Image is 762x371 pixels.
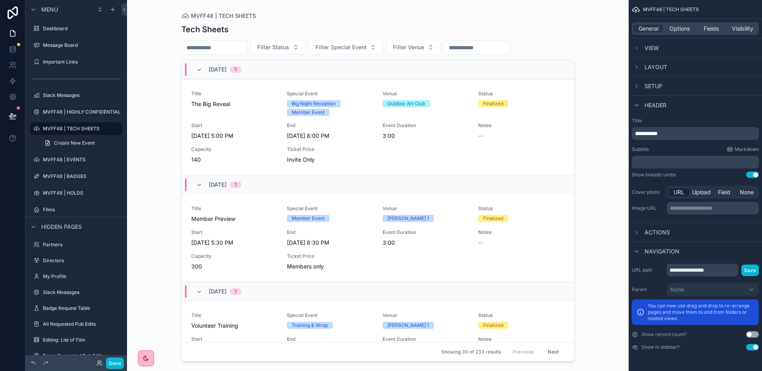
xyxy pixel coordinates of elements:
span: Actions [645,228,670,236]
label: Image URL [632,205,664,211]
a: Dashboard [30,22,122,35]
label: Dashboard [43,25,121,32]
div: 1 [235,288,237,295]
span: Fields [704,25,719,33]
label: Badge Request Table [43,305,121,311]
span: [DATE] [209,288,227,296]
a: Form: Requested Pub Edits [30,350,122,362]
label: Subtitle [632,146,649,153]
a: Slack Messages [30,89,122,102]
a: Important Links [30,56,122,68]
label: Slack Messages [43,92,121,99]
div: 1 [235,66,237,73]
a: MVFF48 | HIGHLY CONFIDENTIAL [30,106,122,118]
label: Partners [43,242,121,248]
span: Layout [645,63,667,71]
label: Directors [43,257,121,264]
div: Show breadcrumbs [632,172,676,178]
label: Title [632,118,759,124]
a: MVFF48 | HOLDS [30,187,122,199]
span: Field [718,188,730,196]
a: Films [30,203,122,216]
label: Parent [632,286,664,293]
label: MVFF48 | BADGES [43,173,121,180]
a: Badge Request Table [30,302,122,315]
label: Message Board [43,42,121,48]
label: Show record count? [641,331,687,338]
label: Important Links [43,59,121,65]
button: Save [741,265,759,276]
span: None [670,286,684,294]
label: My Profile [43,273,121,280]
a: Partners [30,238,122,251]
span: [DATE] [209,181,227,189]
span: Visibility [732,25,753,33]
span: Menu [41,6,58,14]
div: 1 [235,182,237,188]
span: Showing 30 of 233 results [441,349,501,355]
label: Films [43,207,121,213]
label: Cover photo [632,189,664,195]
span: Markdown [735,146,759,153]
a: MVFF48 | EVENTS [30,153,122,166]
span: Header [645,101,666,109]
span: View [645,44,659,52]
button: None [667,283,759,296]
span: Setup [645,82,662,90]
a: Directors [30,254,122,267]
a: Markdown [727,146,759,153]
label: MVFF48 | TECH SHEETS [43,126,117,132]
label: All Requested Pub Edits [43,321,121,327]
a: MVFF48 | TECH SHEETS [30,122,122,135]
label: MVFF48 | EVENTS [43,157,121,163]
label: MVFF48 | HIGHLY CONFIDENTIAL [43,109,121,115]
a: My Profile [30,270,122,283]
span: Options [670,25,690,33]
span: Navigation [645,247,679,255]
a: Slack Messages [30,286,122,299]
label: Show in sidebar? [641,344,679,350]
a: Message Board [30,39,122,52]
label: Slack Messages [43,289,121,296]
label: URL path [632,267,664,273]
span: None [740,188,754,196]
a: Create New Event [40,137,122,149]
button: Next [542,346,564,358]
label: MVFF48 | HOLDS [43,190,121,196]
label: Form: Requested Pub Edits [43,353,121,359]
label: Editing: List of Film [43,337,121,343]
span: [DATE] [209,66,227,73]
p: You can now use drag and drop to re-arrange pages and move them to and from folders or nested views [648,303,754,322]
div: scrollable content [667,202,759,214]
a: MVFF48 | BADGES [30,170,122,183]
button: Done [106,357,124,369]
span: Hidden pages [41,223,82,231]
span: MVFF48 | TECH SHEETS [643,6,699,13]
a: Editing: List of Film [30,334,122,346]
span: General [639,25,658,33]
span: Upload [692,188,711,196]
span: Create New Event [54,140,95,146]
a: All Requested Pub Edits [30,318,122,330]
div: scrollable content [632,156,759,168]
div: scrollable content [632,127,759,140]
span: URL [673,188,684,196]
